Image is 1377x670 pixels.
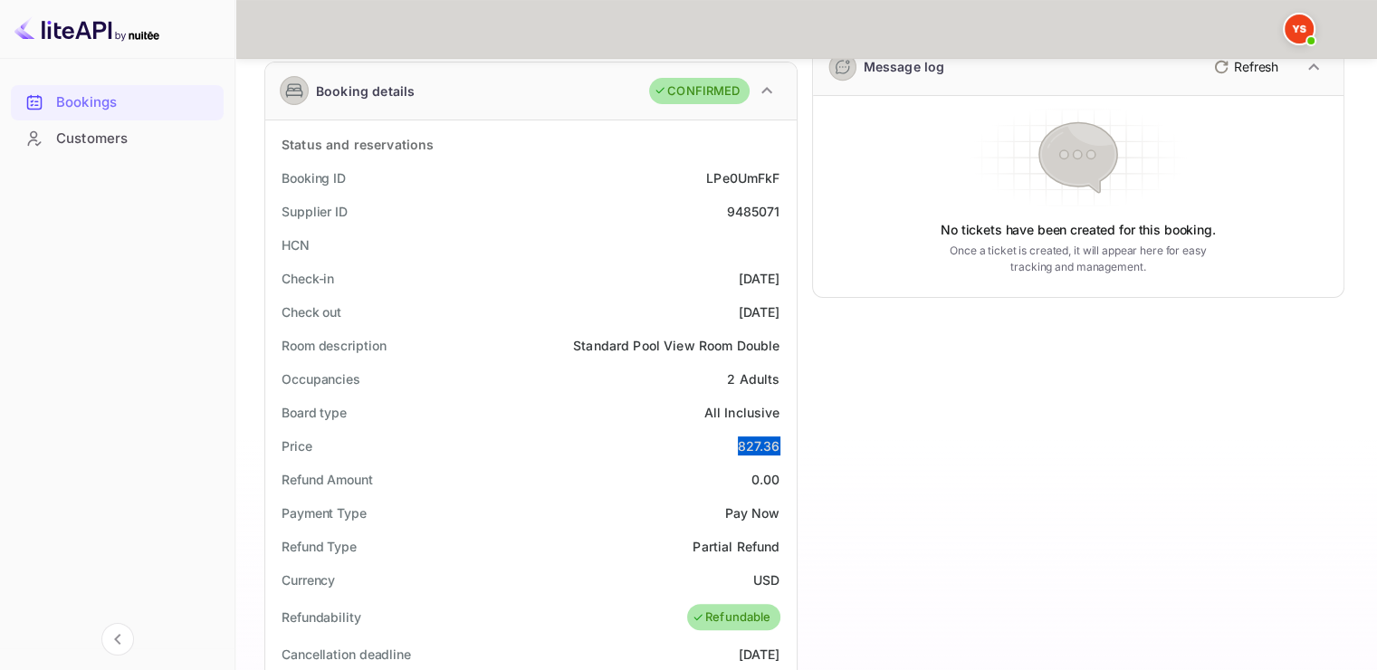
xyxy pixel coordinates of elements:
[282,336,386,355] div: Room description
[316,81,415,100] div: Booking details
[941,221,1216,239] p: No tickets have been created for this booking.
[864,57,945,76] div: Message log
[101,623,134,656] button: Collapse navigation
[1234,57,1278,76] p: Refresh
[11,85,224,120] div: Bookings
[706,168,779,187] div: LPe0UmFkF
[282,168,346,187] div: Booking ID
[692,608,771,627] div: Refundable
[282,436,312,455] div: Price
[282,135,434,154] div: Status and reservations
[573,336,780,355] div: Standard Pool View Room Double
[282,470,373,489] div: Refund Amount
[282,202,348,221] div: Supplier ID
[753,570,779,589] div: USD
[1285,14,1314,43] img: Yandex Support
[282,537,357,556] div: Refund Type
[282,302,341,321] div: Check out
[282,369,360,388] div: Occupancies
[739,269,780,288] div: [DATE]
[738,436,780,455] div: 827.36
[56,129,215,149] div: Customers
[282,608,361,627] div: Refundability
[1203,53,1286,81] button: Refresh
[11,121,224,157] div: Customers
[11,121,224,155] a: Customers
[282,269,334,288] div: Check-in
[282,235,310,254] div: HCN
[724,503,779,522] div: Pay Now
[654,82,740,100] div: CONFIRMED
[282,403,347,422] div: Board type
[739,645,780,664] div: [DATE]
[11,85,224,119] a: Bookings
[14,14,159,43] img: LiteAPI logo
[282,645,411,664] div: Cancellation deadline
[282,570,335,589] div: Currency
[693,537,779,556] div: Partial Refund
[704,403,780,422] div: All Inclusive
[727,369,779,388] div: 2 Adults
[282,503,367,522] div: Payment Type
[751,470,780,489] div: 0.00
[56,92,215,113] div: Bookings
[936,243,1220,275] p: Once a ticket is created, it will appear here for easy tracking and management.
[739,302,780,321] div: [DATE]
[726,202,779,221] div: 9485071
